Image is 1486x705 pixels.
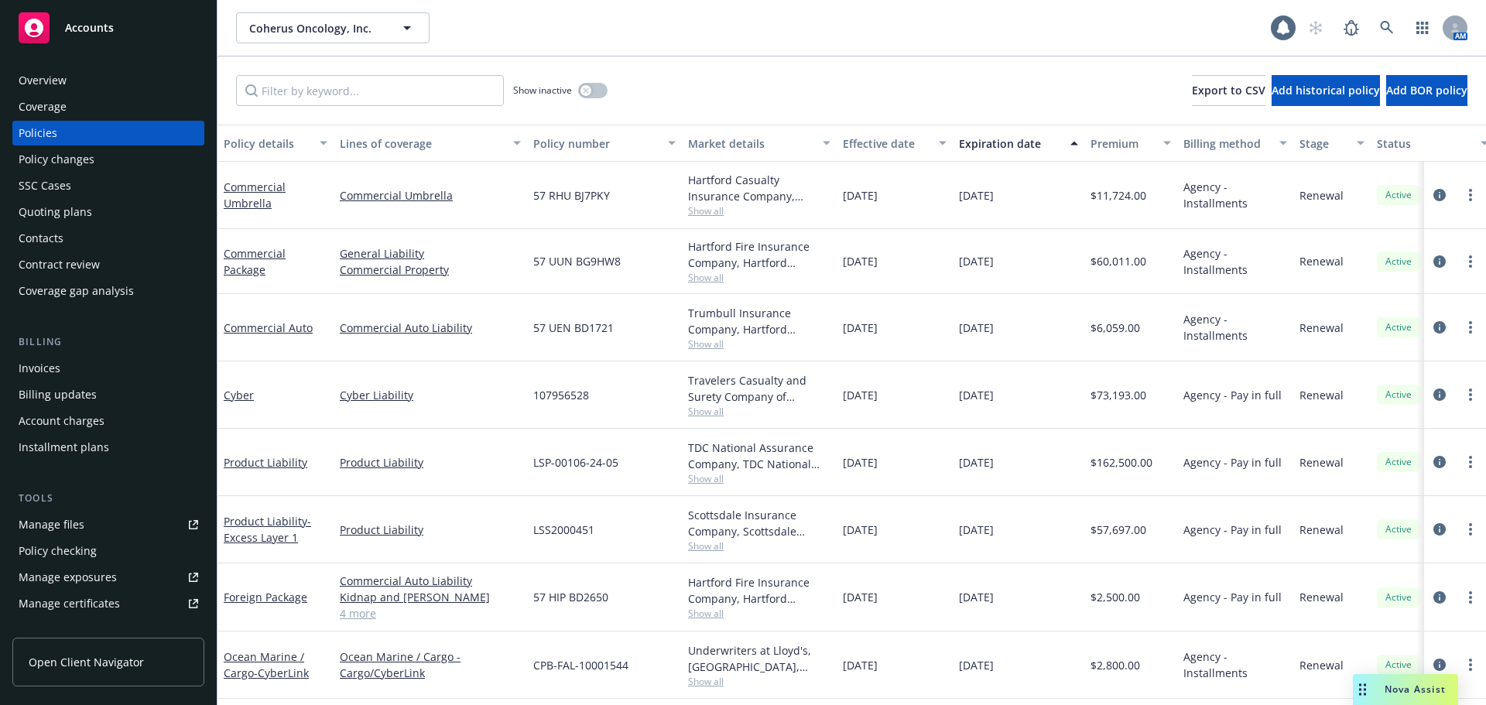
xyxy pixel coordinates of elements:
[19,618,97,642] div: Manage claims
[19,94,67,119] div: Coverage
[688,539,830,553] span: Show all
[12,512,204,537] a: Manage files
[1183,245,1287,278] span: Agency - Installments
[533,589,608,605] span: 57 HIP BD2650
[12,6,204,50] a: Accounts
[1461,520,1480,539] a: more
[340,522,521,538] a: Product Liability
[688,271,830,284] span: Show all
[843,253,878,269] span: [DATE]
[1091,320,1140,336] span: $6,059.00
[1430,252,1449,271] a: circleInformation
[1383,455,1414,469] span: Active
[1192,75,1265,106] button: Export to CSV
[843,387,878,403] span: [DATE]
[688,238,830,271] div: Hartford Fire Insurance Company, Hartford Insurance Group
[959,454,994,471] span: [DATE]
[1461,385,1480,404] a: more
[688,204,830,217] span: Show all
[1091,387,1146,403] span: $73,193.00
[12,591,204,616] a: Manage certificates
[533,187,610,204] span: 57 RHU BJ7PKY
[1430,655,1449,674] a: circleInformation
[224,514,311,545] a: Product Liability
[1430,385,1449,404] a: circleInformation
[533,387,589,403] span: 107956528
[1091,522,1146,538] span: $57,697.00
[1299,187,1344,204] span: Renewal
[19,279,134,303] div: Coverage gap analysis
[1430,453,1449,471] a: circleInformation
[29,654,144,670] span: Open Client Navigator
[1461,588,1480,607] a: more
[1091,454,1152,471] span: $162,500.00
[1272,83,1380,98] span: Add historical policy
[1383,255,1414,269] span: Active
[340,320,521,336] a: Commercial Auto Liability
[843,589,878,605] span: [DATE]
[843,454,878,471] span: [DATE]
[19,200,92,224] div: Quoting plans
[843,135,930,152] div: Effective date
[12,565,204,590] a: Manage exposures
[340,135,504,152] div: Lines of coverage
[19,252,100,277] div: Contract review
[843,522,878,538] span: [DATE]
[12,539,204,563] a: Policy checking
[1430,318,1449,337] a: circleInformation
[12,147,204,172] a: Policy changes
[1299,657,1344,673] span: Renewal
[12,173,204,198] a: SSC Cases
[688,135,813,152] div: Market details
[1299,522,1344,538] span: Renewal
[1177,125,1293,162] button: Billing method
[1353,674,1372,705] div: Drag to move
[1192,83,1265,98] span: Export to CSV
[1386,83,1467,98] span: Add BOR policy
[688,642,830,675] div: Underwriters at Lloyd's, [GEOGRAPHIC_DATA], [PERSON_NAME] of [GEOGRAPHIC_DATA], [PERSON_NAME] Cargo
[959,657,994,673] span: [DATE]
[959,387,994,403] span: [DATE]
[1461,655,1480,674] a: more
[1299,387,1344,403] span: Renewal
[1383,522,1414,536] span: Active
[533,253,621,269] span: 57 UUN BG9HW8
[1383,320,1414,334] span: Active
[12,279,204,303] a: Coverage gap analysis
[959,135,1061,152] div: Expiration date
[1299,135,1347,152] div: Stage
[1091,589,1140,605] span: $2,500.00
[1293,125,1371,162] button: Stage
[224,246,286,277] a: Commercial Package
[1371,12,1402,43] a: Search
[1383,658,1414,672] span: Active
[1386,75,1467,106] button: Add BOR policy
[19,512,84,537] div: Manage files
[19,356,60,381] div: Invoices
[1091,187,1146,204] span: $11,724.00
[1299,320,1344,336] span: Renewal
[12,409,204,433] a: Account charges
[236,12,430,43] button: Coherus Oncology, Inc.
[19,565,117,590] div: Manage exposures
[1299,589,1344,605] span: Renewal
[340,573,521,589] a: Commercial Auto Liability
[837,125,953,162] button: Effective date
[224,320,313,335] a: Commercial Auto
[1091,657,1140,673] span: $2,800.00
[1183,589,1282,605] span: Agency - Pay in full
[65,22,114,34] span: Accounts
[224,135,310,152] div: Policy details
[1300,12,1331,43] a: Start snowing
[12,200,204,224] a: Quoting plans
[1299,253,1344,269] span: Renewal
[19,591,120,616] div: Manage certificates
[12,68,204,93] a: Overview
[688,574,830,607] div: Hartford Fire Insurance Company, Hartford Insurance Group
[249,20,383,36] span: Coherus Oncology, Inc.
[224,455,307,470] a: Product Liability
[688,305,830,337] div: Trumbull Insurance Company, Hartford Insurance Group
[340,187,521,204] a: Commercial Umbrella
[527,125,682,162] button: Policy number
[340,649,521,681] a: Ocean Marine / Cargo - Cargo/CyberLink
